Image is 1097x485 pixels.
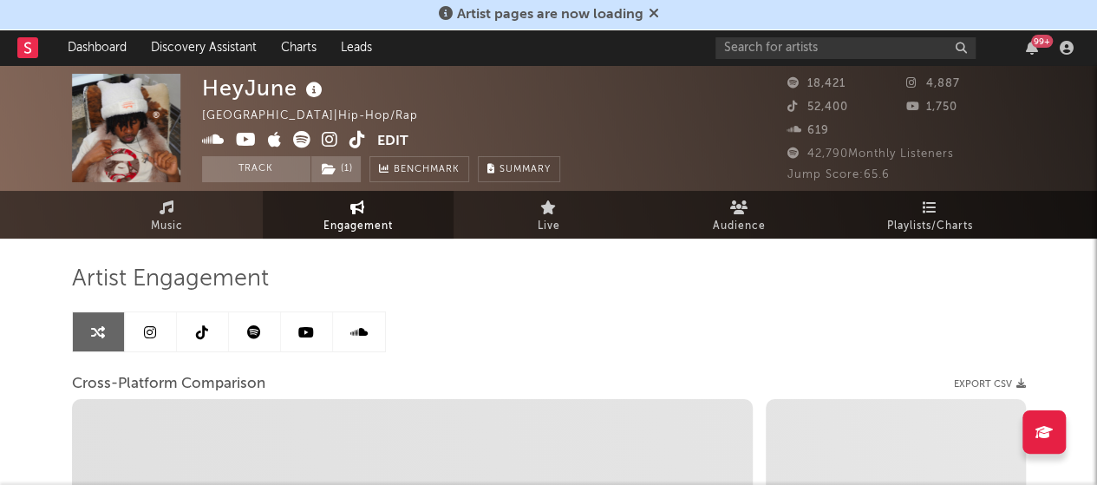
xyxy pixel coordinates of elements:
span: 42,790 Monthly Listeners [787,148,954,160]
button: Edit [377,131,408,153]
span: Music [151,216,183,237]
a: Engagement [263,191,454,239]
span: Playlists/Charts [887,216,973,237]
button: (1) [311,156,361,182]
a: Music [72,191,263,239]
span: Engagement [323,216,393,237]
div: [GEOGRAPHIC_DATA] | Hip-Hop/Rap [202,106,438,127]
a: Live [454,191,644,239]
button: 99+ [1026,41,1038,55]
a: Benchmark [369,156,469,182]
a: Audience [644,191,835,239]
button: Track [202,156,310,182]
a: Discovery Assistant [139,30,269,65]
span: Artist pages are now loading [457,8,643,22]
span: 619 [787,125,829,136]
span: 52,400 [787,102,848,113]
span: 1,750 [906,102,957,113]
a: Playlists/Charts [835,191,1026,239]
span: ( 1 ) [310,156,362,182]
span: Benchmark [394,160,460,180]
span: Artist Engagement [72,269,269,290]
a: Dashboard [56,30,139,65]
div: HeyJune [202,74,327,102]
span: Summary [500,165,551,174]
input: Search for artists [715,37,976,59]
span: Audience [713,216,766,237]
a: Leads [329,30,384,65]
span: 18,421 [787,78,846,89]
span: Live [538,216,560,237]
span: Dismiss [649,8,659,22]
span: Cross-Platform Comparison [72,374,265,395]
a: Charts [269,30,329,65]
span: Jump Score: 65.6 [787,169,890,180]
span: 4,887 [906,78,960,89]
button: Export CSV [954,379,1026,390]
button: Summary [478,156,560,182]
div: 99 + [1031,35,1053,48]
